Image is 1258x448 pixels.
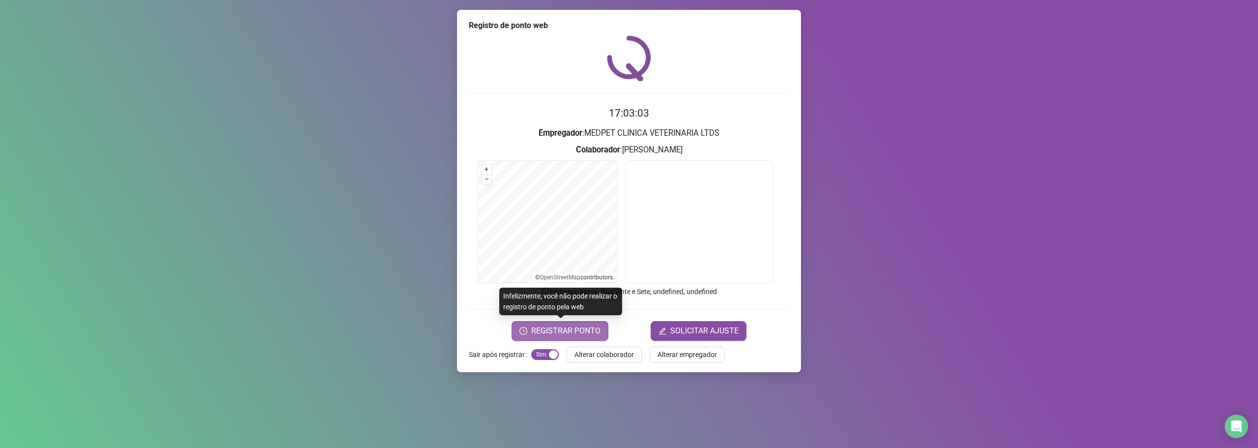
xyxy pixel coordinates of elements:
[539,128,582,138] strong: Empregador
[609,107,649,119] time: 17:03:03
[574,349,634,360] span: Alterar colaborador
[1225,415,1248,438] div: Open Intercom Messenger
[670,325,739,337] span: SOLICITAR AJUSTE
[576,145,620,154] strong: Colaborador
[469,127,789,140] h3: : MEDPET CLINICA VETERINARIA LTDS
[540,274,580,281] a: OpenStreetMap
[567,347,642,362] button: Alterar colaborador
[469,144,789,156] h3: : [PERSON_NAME]
[658,349,717,360] span: Alterar empregador
[535,274,614,281] li: © contributors.
[469,286,789,297] p: Endereço aprox. : Rua Vinte e Sete, undefined, undefined
[482,175,491,184] button: –
[541,287,550,296] span: info-circle
[512,321,608,341] button: REGISTRAR PONTO
[469,347,531,362] label: Sair após registrar
[651,321,746,341] button: editSOLICITAR AJUSTE
[482,165,491,174] button: +
[650,347,725,362] button: Alterar empregador
[607,35,651,81] img: QRPoint
[531,325,600,337] span: REGISTRAR PONTO
[499,288,622,315] div: Infelizmente, você não pode realizar o registro de ponto pela web
[469,20,789,31] div: Registro de ponto web
[519,327,527,335] span: clock-circle
[658,327,666,335] span: edit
